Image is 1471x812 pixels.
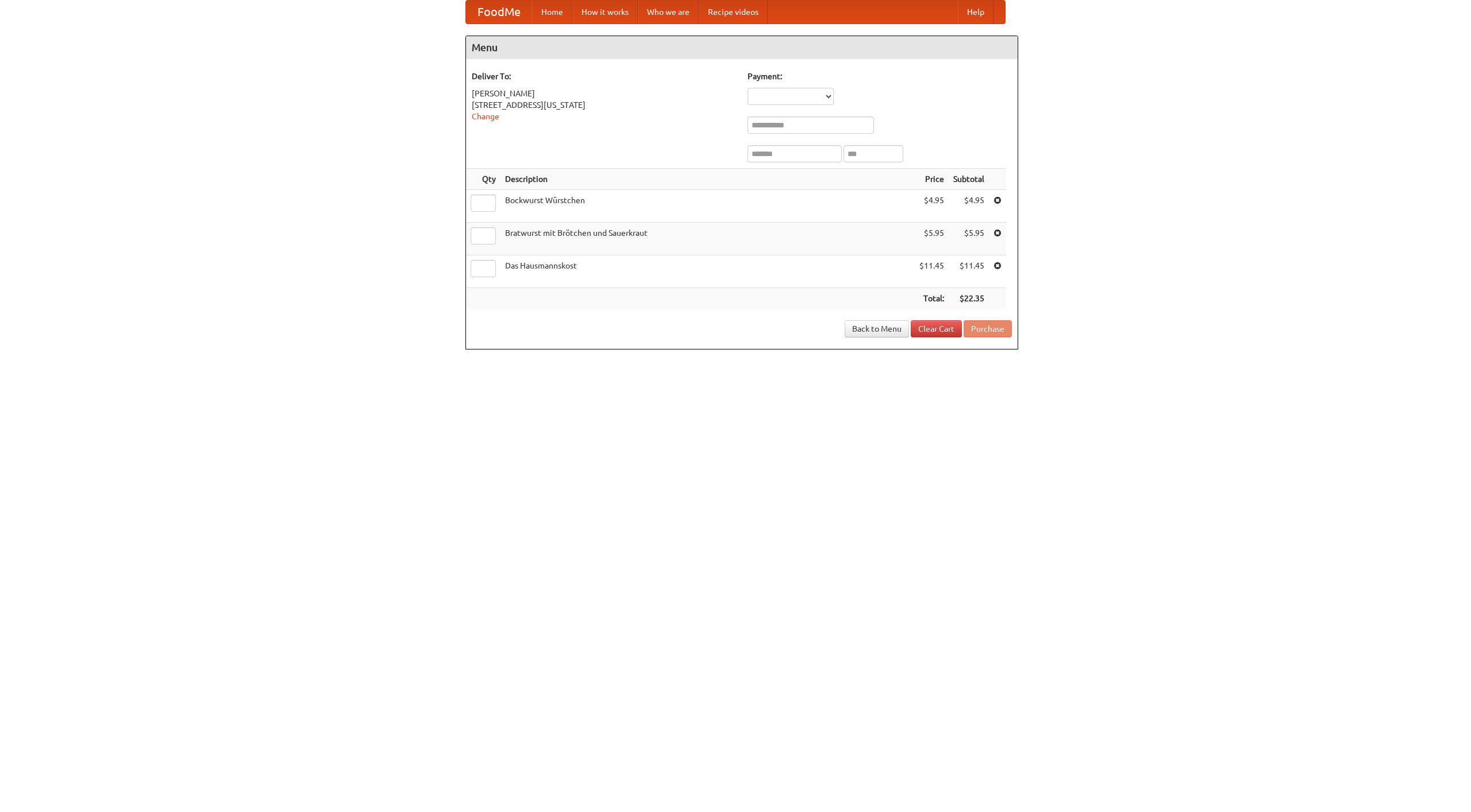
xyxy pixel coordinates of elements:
[911,320,962,337] a: Clear Cart
[500,190,915,223] td: Bockwurst Würstchen
[500,255,915,288] td: Das Hausmannskost
[949,223,989,255] td: $5.95
[915,223,949,255] td: $5.95
[472,112,499,121] a: Change
[915,288,949,309] th: Total:
[472,88,736,99] div: [PERSON_NAME]
[949,169,989,190] th: Subtotal
[958,1,993,24] a: Help
[500,169,915,190] th: Description
[845,320,909,337] a: Back to Menu
[638,1,699,24] a: Who we are
[915,190,949,223] td: $4.95
[466,1,532,24] a: FoodMe
[949,288,989,309] th: $22.35
[699,1,768,24] a: Recipe videos
[572,1,638,24] a: How it works
[949,255,989,288] td: $11.45
[472,71,736,82] h5: Deliver To:
[915,169,949,190] th: Price
[466,36,1018,59] h4: Menu
[915,255,949,288] td: $11.45
[466,169,500,190] th: Qty
[949,190,989,223] td: $4.95
[472,99,736,111] div: [STREET_ADDRESS][US_STATE]
[532,1,572,24] a: Home
[500,223,915,255] td: Bratwurst mit Brötchen und Sauerkraut
[748,71,1012,82] h5: Payment:
[964,320,1012,337] button: Purchase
